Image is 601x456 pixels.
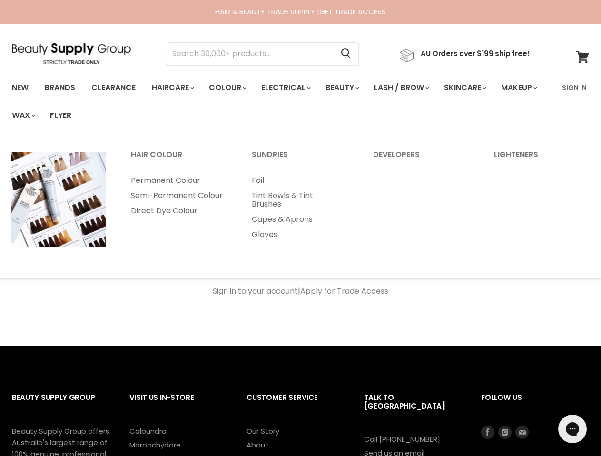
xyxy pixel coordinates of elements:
a: Sign in to your account [213,285,298,296]
a: GET TRADE ACCESS [319,7,386,17]
a: Our Story [246,426,279,436]
a: Brands [38,78,82,98]
a: Semi-Permanent Colour [119,188,238,203]
ul: Main menu [119,173,238,218]
a: Apply for Trade Access [300,285,388,296]
a: Sundries [240,147,359,171]
a: Caloundra [129,426,167,436]
a: Skincare [437,78,492,98]
h2: Customer Service [246,386,345,425]
a: Lash / Brow [367,78,435,98]
a: Makeup [494,78,543,98]
h2: Beauty Supply Group [12,386,110,425]
a: Tint Bowls & Tint Brushes [240,188,359,212]
a: Beauty [318,78,365,98]
a: Haircare [145,78,200,98]
a: Permanent Colour [119,173,238,188]
a: Call [PHONE_NUMBER] [364,434,440,444]
a: Foil [240,173,359,188]
a: Lighteners [482,147,601,171]
a: Flyer [43,105,79,125]
a: Electrical [254,78,316,98]
a: Developers [361,147,480,171]
h2: Talk to [GEOGRAPHIC_DATA] [364,386,463,434]
input: Search [167,43,333,65]
a: Hair Colour [119,147,238,171]
a: Wax [5,105,41,125]
ul: Main menu [240,173,359,242]
a: Gloves [240,227,359,242]
a: Clearance [84,78,143,98]
a: About [246,440,268,450]
a: Capes & Aprons [240,212,359,227]
a: Sign In [556,78,592,98]
a: Direct Dye Colour [119,203,238,218]
ul: Main menu [5,74,556,129]
div: | [151,285,451,297]
a: Maroochydore [129,440,181,450]
h2: Follow us [481,386,589,425]
form: Product [167,42,359,65]
a: New [5,78,36,98]
a: Colour [202,78,252,98]
h2: Visit Us In-Store [129,386,228,425]
button: Search [333,43,358,65]
iframe: Gorgias live chat messenger [553,411,591,446]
